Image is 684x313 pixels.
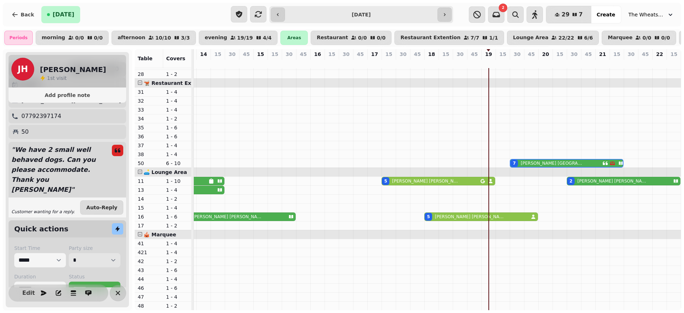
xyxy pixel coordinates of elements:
[181,35,190,40] p: 3 / 3
[328,51,335,58] p: 15
[166,258,189,265] p: 1 - 2
[258,59,263,66] p: 0
[243,51,250,58] p: 45
[47,75,67,82] p: visit
[642,51,649,58] p: 45
[471,35,480,40] p: 7 / 7
[144,232,176,237] span: 🎪 Marquee
[11,209,75,215] p: Customer wanting for a reply.
[138,115,160,122] p: 34
[286,51,292,58] p: 30
[166,124,189,131] p: 1 - 6
[343,59,349,66] p: 0
[138,97,160,104] p: 32
[166,276,189,283] p: 1 - 4
[628,11,664,18] span: The Wheatsheaf
[558,35,574,40] p: 22 / 22
[166,293,189,301] p: 1 - 4
[166,213,189,220] p: 1 - 6
[613,51,620,58] p: 15
[229,51,235,58] p: 30
[75,35,84,40] p: 0 / 0
[286,59,292,66] p: 0
[561,12,569,17] span: 29
[569,178,572,184] div: 2
[166,302,189,309] p: 1 - 2
[502,6,504,10] span: 2
[443,59,449,66] p: 0
[271,51,278,58] p: 15
[166,195,189,202] p: 1 - 2
[138,249,160,256] p: 421
[193,214,262,220] p: [PERSON_NAME] [PERSON_NAME]
[642,59,648,66] p: 0
[166,71,189,78] p: 1 - 2
[17,65,28,73] span: JH
[414,59,420,66] p: 0
[528,59,534,66] p: 0
[300,59,306,66] p: 0
[80,200,123,215] button: Auto-Reply
[215,59,221,66] p: 0
[657,59,662,66] p: 0
[343,51,349,58] p: 30
[579,12,583,17] span: 7
[243,59,249,66] p: 0
[457,59,463,66] p: 0
[392,178,458,184] p: [PERSON_NAME] [PERSON_NAME]
[237,35,253,40] p: 19 / 19
[656,51,663,58] p: 22
[6,6,40,23] button: Back
[489,35,498,40] p: 1 / 1
[300,51,307,58] p: 45
[166,142,189,149] p: 1 - 4
[138,106,160,113] p: 33
[400,35,460,41] p: Restaurant Extention
[400,51,406,58] p: 30
[427,214,430,220] div: 5
[14,245,66,252] label: Start Time
[457,51,463,58] p: 30
[272,59,278,66] p: 0
[166,88,189,96] p: 1 - 4
[166,178,189,185] p: 1 - 10
[94,35,103,40] p: 0 / 0
[166,133,189,140] p: 1 - 6
[542,51,549,58] p: 20
[138,133,160,140] p: 36
[138,284,160,292] p: 46
[24,290,33,296] span: Edit
[377,35,386,40] p: 0 / 0
[69,245,120,252] label: Party size
[500,59,506,66] p: 0
[118,35,145,41] p: afternoon
[311,31,392,45] button: Restaurant0/00/0
[257,51,264,58] p: 15
[138,178,160,185] p: 11
[166,267,189,274] p: 1 - 6
[166,186,189,194] p: 1 - 4
[499,51,506,58] p: 15
[86,205,117,210] span: Auto-Reply
[442,51,449,58] p: 15
[138,302,160,309] p: 48
[357,51,364,58] p: 45
[155,35,171,40] p: 10 / 10
[201,59,206,66] p: 0
[138,151,160,158] p: 38
[624,8,678,21] button: The Wheatsheaf
[628,51,634,58] p: 30
[21,286,36,300] button: Edit
[166,249,189,256] p: 1 - 4
[138,276,160,283] p: 44
[166,115,189,122] p: 1 - 2
[571,51,577,58] p: 30
[40,65,106,75] h2: [PERSON_NAME]
[166,151,189,158] p: 1 - 4
[513,160,515,166] div: 7
[199,31,278,45] button: evening19/194/4
[9,142,106,197] p: " We have 2 small well behaved dogs. Can you please accommodate. Thank you [PERSON_NAME] "
[414,51,421,58] p: 45
[314,51,321,58] p: 16
[577,178,647,184] p: [PERSON_NAME] [PERSON_NAME]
